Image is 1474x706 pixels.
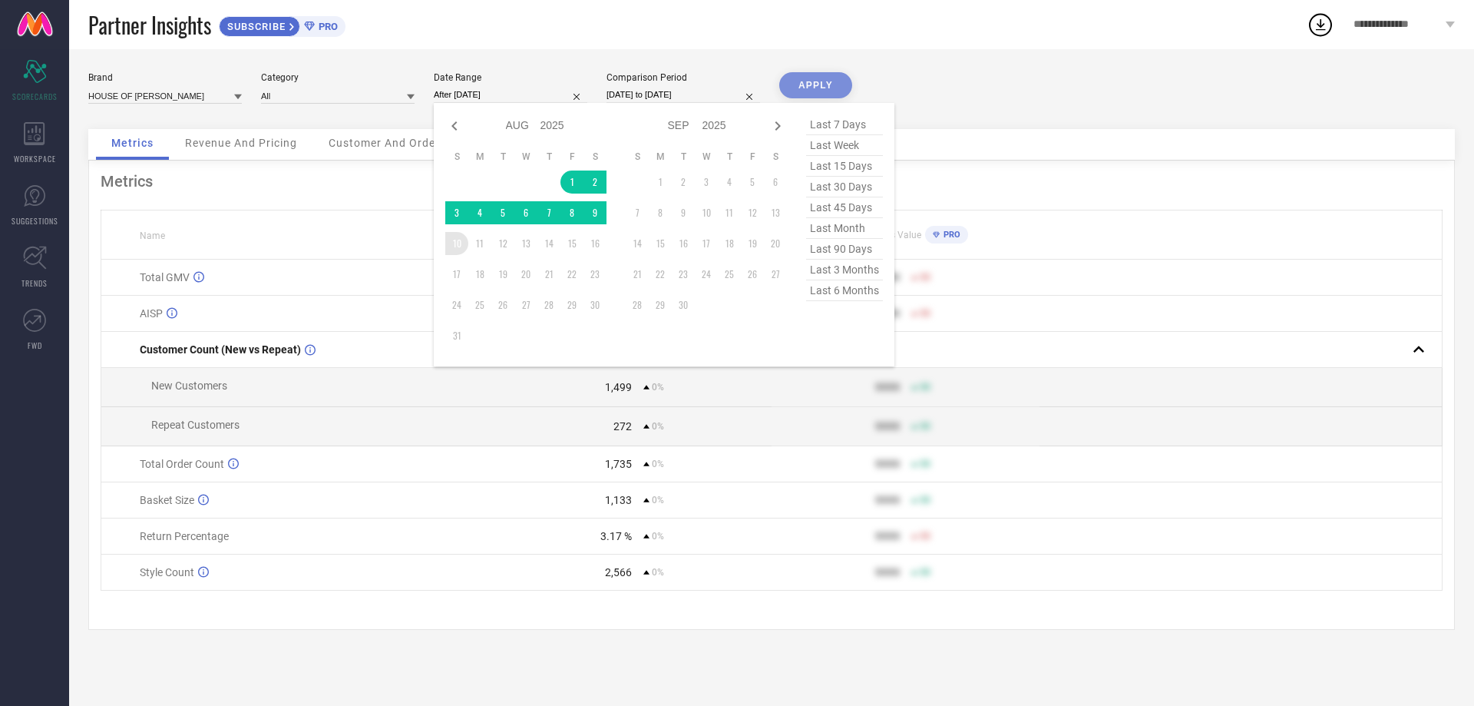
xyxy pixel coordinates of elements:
[605,566,632,578] div: 2,566
[261,72,415,83] div: Category
[875,530,900,542] div: 9999
[468,201,491,224] td: Mon Aug 04 2025
[491,151,514,163] th: Tuesday
[649,232,672,255] td: Mon Sep 15 2025
[583,151,606,163] th: Saturday
[695,201,718,224] td: Wed Sep 10 2025
[514,232,537,255] td: Wed Aug 13 2025
[806,218,883,239] span: last month
[491,201,514,224] td: Tue Aug 05 2025
[626,232,649,255] td: Sun Sep 14 2025
[718,171,741,194] td: Thu Sep 04 2025
[560,201,583,224] td: Fri Aug 08 2025
[764,151,787,163] th: Saturday
[652,459,664,469] span: 0%
[806,280,883,301] span: last 6 months
[920,531,930,542] span: 50
[468,151,491,163] th: Monday
[140,307,163,320] span: AISP
[101,172,1443,191] div: Metrics
[140,230,165,241] span: Name
[514,263,537,286] td: Wed Aug 20 2025
[806,135,883,156] span: last week
[875,566,900,578] div: 9999
[560,293,583,317] td: Fri Aug 29 2025
[12,91,58,102] span: SCORECARDS
[434,72,587,83] div: Date Range
[672,293,695,317] td: Tue Sep 30 2025
[875,420,900,433] div: 9999
[875,381,900,393] div: 9999
[537,151,560,163] th: Thursday
[718,151,741,163] th: Thursday
[672,232,695,255] td: Tue Sep 16 2025
[606,72,760,83] div: Comparison Period
[672,263,695,286] td: Tue Sep 23 2025
[537,263,560,286] td: Thu Aug 21 2025
[445,293,468,317] td: Sun Aug 24 2025
[920,382,930,393] span: 50
[718,201,741,224] td: Thu Sep 11 2025
[652,382,664,393] span: 0%
[537,293,560,317] td: Thu Aug 28 2025
[88,9,211,41] span: Partner Insights
[151,419,240,431] span: Repeat Customers
[560,151,583,163] th: Friday
[605,381,632,393] div: 1,499
[560,171,583,194] td: Fri Aug 01 2025
[140,271,190,283] span: Total GMV
[606,87,760,103] input: Select comparison period
[672,151,695,163] th: Tuesday
[920,459,930,469] span: 50
[537,232,560,255] td: Thu Aug 14 2025
[140,458,224,470] span: Total Order Count
[806,114,883,135] span: last 7 days
[514,201,537,224] td: Wed Aug 06 2025
[764,263,787,286] td: Sat Sep 27 2025
[741,171,764,194] td: Fri Sep 05 2025
[626,293,649,317] td: Sun Sep 28 2025
[445,263,468,286] td: Sun Aug 17 2025
[806,260,883,280] span: last 3 months
[613,420,632,433] div: 272
[140,566,194,578] span: Style Count
[514,151,537,163] th: Wednesday
[151,380,227,392] span: New Customers
[875,458,900,470] div: 9999
[940,230,960,240] span: PRO
[626,263,649,286] td: Sun Sep 21 2025
[920,567,930,578] span: 50
[875,494,900,506] div: 9999
[605,458,632,470] div: 1,735
[445,201,468,224] td: Sun Aug 03 2025
[920,272,930,283] span: 50
[491,263,514,286] td: Tue Aug 19 2025
[560,263,583,286] td: Fri Aug 22 2025
[1307,11,1334,38] div: Open download list
[741,263,764,286] td: Fri Sep 26 2025
[583,232,606,255] td: Sat Aug 16 2025
[741,201,764,224] td: Fri Sep 12 2025
[583,201,606,224] td: Sat Aug 09 2025
[468,293,491,317] td: Mon Aug 25 2025
[764,201,787,224] td: Sat Sep 13 2025
[605,494,632,506] div: 1,133
[14,153,56,164] span: WORKSPACE
[718,232,741,255] td: Thu Sep 18 2025
[649,171,672,194] td: Mon Sep 01 2025
[468,263,491,286] td: Mon Aug 18 2025
[626,201,649,224] td: Sun Sep 07 2025
[649,263,672,286] td: Mon Sep 22 2025
[445,151,468,163] th: Sunday
[806,197,883,218] span: last 45 days
[920,308,930,319] span: 50
[649,151,672,163] th: Monday
[315,21,338,32] span: PRO
[695,263,718,286] td: Wed Sep 24 2025
[560,232,583,255] td: Fri Aug 15 2025
[28,340,42,351] span: FWD
[718,263,741,286] td: Thu Sep 25 2025
[920,421,930,432] span: 50
[649,201,672,224] td: Mon Sep 08 2025
[695,151,718,163] th: Wednesday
